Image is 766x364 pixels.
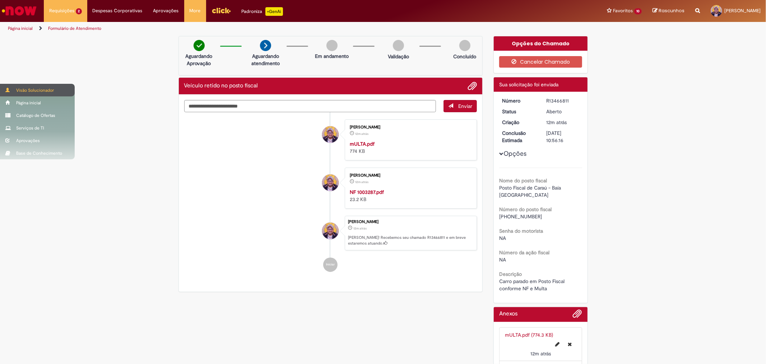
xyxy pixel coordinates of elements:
[76,8,82,14] span: 2
[93,7,143,14] span: Despesas Corporativas
[350,189,384,195] a: NF 1003287.pdf
[499,213,542,220] span: [PHONE_NUMBER]
[350,141,375,147] a: mULTA.pdf
[5,22,505,35] ul: Trilhas de página
[494,36,588,51] div: Opções do Chamado
[48,26,101,31] a: Formulário de Atendimento
[468,81,477,91] button: Adicionar anexos
[505,332,553,338] a: mULTA.pdf (774.3 KB)
[49,7,74,14] span: Requisições
[184,83,258,89] h2: Veículo retido no posto fiscal Histórico de tíquete
[499,278,566,292] span: Carro parado em Posto Fiscal conforme NF e Multa
[190,7,201,14] span: More
[499,177,547,184] b: Nome do posto fiscal
[551,338,564,350] button: Editar nome de arquivo mULTA.pdf
[564,338,576,350] button: Excluir mULTA.pdf
[499,271,522,277] b: Descrição
[659,7,684,14] span: Rascunhos
[242,7,283,16] div: Padroniza
[350,188,469,203] div: 23.2 KB
[350,173,469,178] div: [PERSON_NAME]
[546,119,567,126] time: 01/09/2025 09:56:13
[393,40,404,51] img: img-circle-grey.png
[453,53,476,60] p: Concluído
[497,97,541,104] dt: Número
[499,249,549,256] b: Número da ação fiscal
[499,56,582,68] button: Cancelar Chamado
[355,132,368,136] span: 12m atrás
[348,235,473,246] p: [PERSON_NAME]! Recebemos seu chamado R13466811 e em breve estaremos atuando.
[530,350,551,357] time: 01/09/2025 09:55:43
[212,5,231,16] img: click_logo_yellow_360x200.png
[8,26,33,31] a: Página inicial
[499,206,552,213] b: Número do posto fiscal
[546,129,580,144] div: [DATE] 10:56:16
[573,309,582,322] button: Adicionar anexos
[497,108,541,115] dt: Status
[326,40,338,51] img: img-circle-grey.png
[248,53,283,67] p: Aguardando atendimento
[315,53,349,60] p: Em andamento
[322,223,339,239] div: Matheus Henrique Batista Barbosa
[458,103,472,109] span: Enviar
[724,8,761,14] span: [PERSON_NAME]
[499,228,543,234] b: Senha do motorista
[350,125,469,129] div: [PERSON_NAME]
[499,256,506,263] span: NA
[355,180,368,184] span: 12m atrás
[194,40,205,51] img: check-circle-green.png
[182,53,217,67] p: Aguardando Aprovação
[444,100,477,112] button: Enviar
[546,108,580,115] div: Aberto
[348,220,473,224] div: [PERSON_NAME]
[353,226,367,231] span: 12m atrás
[184,216,477,250] li: Matheus Henrique Batista Barbosa
[355,132,368,136] time: 01/09/2025 09:55:43
[499,235,506,241] span: NA
[634,8,642,14] span: 10
[613,7,633,14] span: Favoritos
[546,119,580,126] div: 01/09/2025 09:56:13
[499,185,562,198] span: Posto Fiscal de Caraú - Baía [GEOGRAPHIC_DATA]
[459,40,470,51] img: img-circle-grey.png
[353,226,367,231] time: 01/09/2025 09:56:13
[497,119,541,126] dt: Criação
[184,100,436,112] textarea: Digite sua mensagem aqui...
[322,174,339,191] div: Matheus Henrique Batista Barbosa
[546,97,580,104] div: R13466811
[265,7,283,16] p: +GenAi
[530,350,551,357] span: 12m atrás
[499,81,558,88] span: Sua solicitação foi enviada
[653,8,684,14] a: Rascunhos
[388,53,409,60] p: Validação
[1,4,38,18] img: ServiceNow
[153,7,179,14] span: Aprovações
[497,129,541,144] dt: Conclusão Estimada
[350,140,469,155] div: 774 KB
[260,40,271,51] img: arrow-next.png
[184,112,477,279] ul: Histórico de tíquete
[322,126,339,143] div: Matheus Henrique Batista Barbosa
[499,311,517,317] h2: Anexos
[546,119,567,126] span: 12m atrás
